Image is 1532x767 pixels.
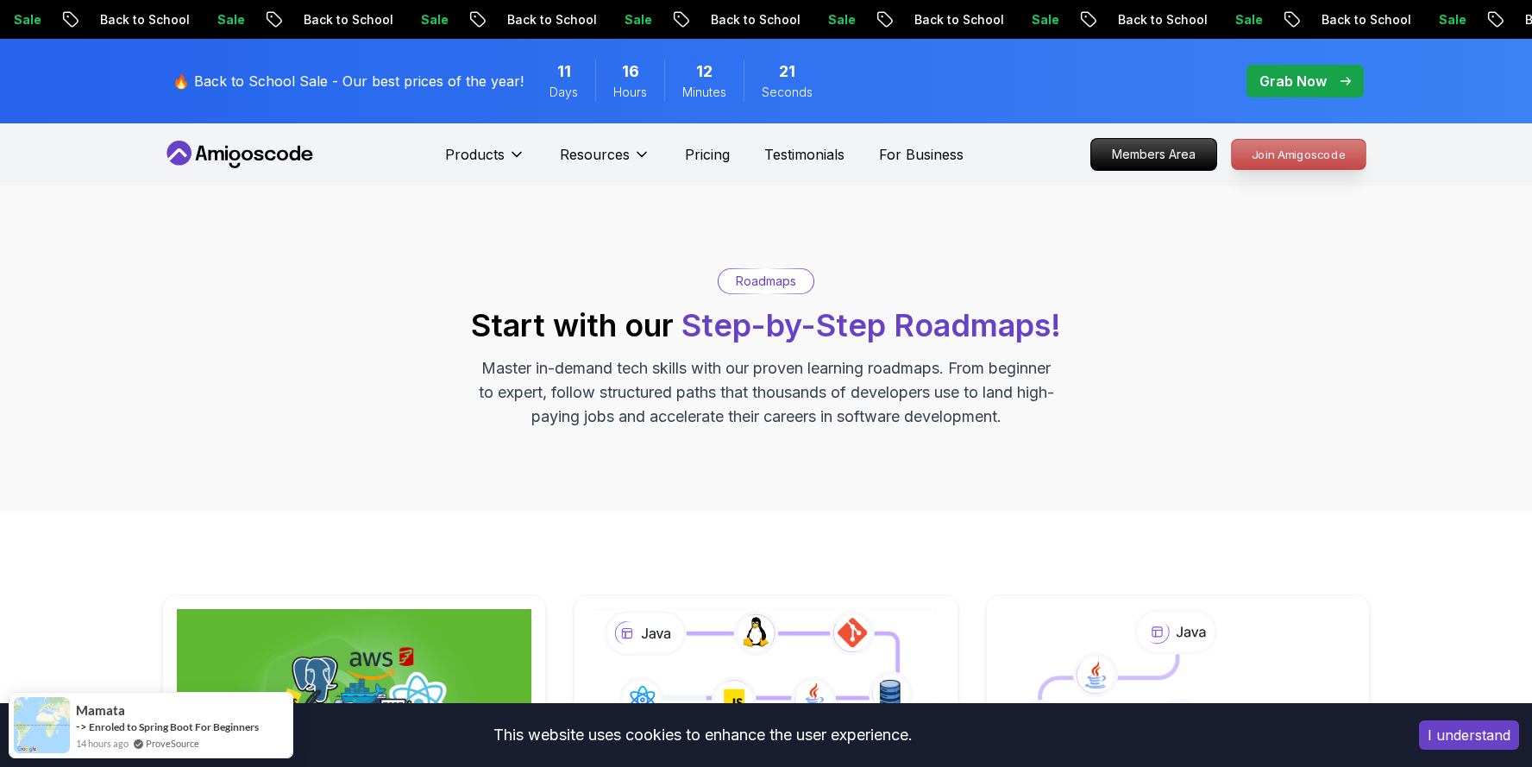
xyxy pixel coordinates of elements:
[696,60,713,84] span: 12 Minutes
[879,144,964,165] a: For Business
[852,11,970,28] p: Back to School
[445,11,562,28] p: Back to School
[1377,11,1432,28] p: Sale
[1419,720,1519,750] button: Accept cookies
[779,60,795,84] span: 21 Seconds
[1259,71,1327,91] p: Grab Now
[1231,139,1366,170] a: Join Amigoscode
[1259,11,1377,28] p: Back to School
[1090,138,1217,171] a: Members Area
[173,71,524,91] p: 🔥 Back to School Sale - Our best prices of the year!
[38,11,155,28] p: Back to School
[1056,11,1173,28] p: Back to School
[445,144,505,165] p: Products
[89,720,259,733] a: Enroled to Spring Boot For Beginners
[13,716,1393,754] div: This website uses cookies to enhance the user experience.
[1232,140,1366,169] p: Join Amigoscode
[560,144,650,179] button: Resources
[649,11,766,28] p: Back to School
[549,84,578,101] span: Days
[1091,139,1216,170] p: Members Area
[155,11,210,28] p: Sale
[557,60,571,84] span: 11 Days
[476,356,1056,429] p: Master in-demand tech skills with our proven learning roadmaps. From beginner to expert, follow s...
[766,11,821,28] p: Sale
[76,720,87,733] span: ->
[764,144,844,165] a: Testimonials
[146,736,199,751] a: ProveSource
[682,84,726,101] span: Minutes
[560,144,630,165] p: Resources
[1173,11,1228,28] p: Sale
[76,736,129,751] span: 14 hours ago
[681,306,1061,344] span: Step-by-Step Roadmaps!
[76,703,125,718] span: Mamata
[762,84,813,101] span: Seconds
[359,11,414,28] p: Sale
[242,11,359,28] p: Back to School
[685,144,730,165] a: Pricing
[613,84,647,101] span: Hours
[445,144,525,179] button: Products
[736,273,796,290] p: Roadmaps
[562,11,618,28] p: Sale
[471,308,1061,343] h2: Start with our
[970,11,1025,28] p: Sale
[622,60,639,84] span: 16 Hours
[14,697,70,753] img: provesource social proof notification image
